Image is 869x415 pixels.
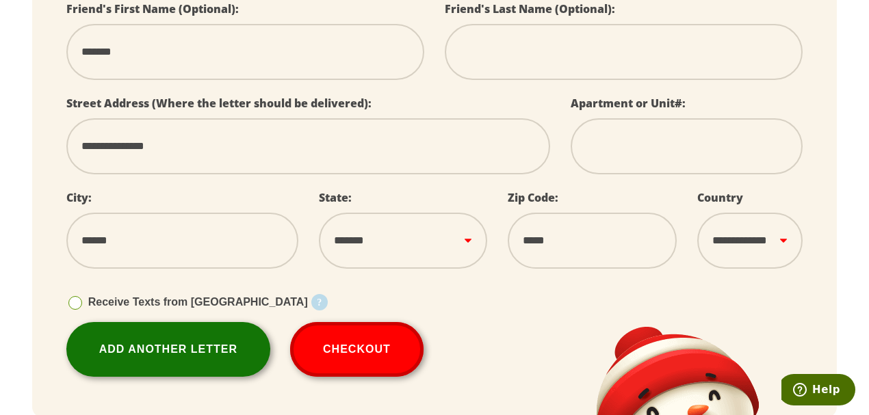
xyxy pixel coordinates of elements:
[571,96,686,111] label: Apartment or Unit#:
[66,1,239,16] label: Friend's First Name (Optional):
[66,322,270,377] a: Add Another Letter
[66,96,372,111] label: Street Address (Where the letter should be delivered):
[66,190,92,205] label: City:
[290,322,424,377] button: Checkout
[781,374,855,408] iframe: Opens a widget where you can find more information
[445,1,615,16] label: Friend's Last Name (Optional):
[697,190,743,205] label: Country
[508,190,558,205] label: Zip Code:
[319,190,352,205] label: State:
[88,296,308,308] span: Receive Texts from [GEOGRAPHIC_DATA]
